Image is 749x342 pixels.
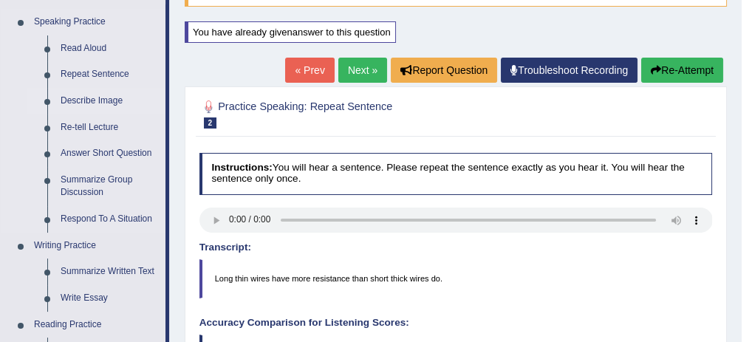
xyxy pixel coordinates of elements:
[391,58,497,83] button: Report Question
[54,259,165,285] a: Summarize Written Text
[54,61,165,88] a: Repeat Sentence
[285,58,334,83] a: « Prev
[199,153,713,195] h4: You will hear a sentence. Please repeat the sentence exactly as you hear it. You will hear the se...
[199,242,713,253] h4: Transcript:
[211,162,272,173] b: Instructions:
[54,285,165,312] a: Write Essay
[501,58,637,83] a: Troubleshoot Recording
[199,98,518,129] h2: Practice Speaking: Repeat Sentence
[54,88,165,114] a: Describe Image
[641,58,723,83] button: Re-Attempt
[338,58,387,83] a: Next »
[54,167,165,206] a: Summarize Group Discussion
[27,233,165,259] a: Writing Practice
[199,259,713,298] blockquote: Long thin wires have more resistance than short thick wires do.
[27,9,165,35] a: Speaking Practice
[27,312,165,338] a: Reading Practice
[204,117,217,129] span: 2
[54,206,165,233] a: Respond To A Situation
[54,114,165,141] a: Re-tell Lecture
[185,21,396,43] div: You have already given answer to this question
[54,140,165,167] a: Answer Short Question
[54,35,165,62] a: Read Aloud
[199,318,713,329] h4: Accuracy Comparison for Listening Scores:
